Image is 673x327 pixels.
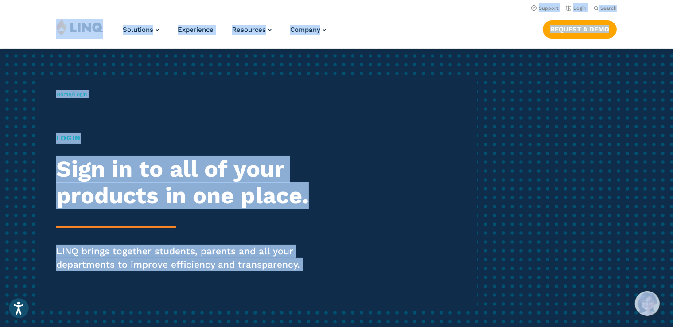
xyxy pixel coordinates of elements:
a: Support [531,5,559,11]
img: LINQ | K‑12 Software [56,19,103,35]
a: Request a Demo [543,20,617,38]
a: Resources [232,26,272,34]
a: Experience [178,26,214,34]
a: Login [566,5,587,11]
h2: Sign in to all of your products in one place. [56,156,315,209]
button: Open Search Bar [594,5,617,12]
nav: Primary Navigation [123,19,326,48]
a: Home [56,91,71,97]
h1: Login [56,133,315,144]
a: Solutions [123,26,159,34]
span: Resources [232,26,266,34]
span: Solutions [123,26,153,34]
nav: Button Navigation [543,19,617,38]
button: Hello, have a question? Let’s chat. [635,291,660,316]
a: Company [290,26,326,34]
span: Search [600,5,617,11]
p: LINQ brings together students, parents and all your departments to improve efficiency and transpa... [56,245,315,271]
span: Company [290,26,320,34]
span: / [56,91,87,97]
span: Login [74,91,87,97]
